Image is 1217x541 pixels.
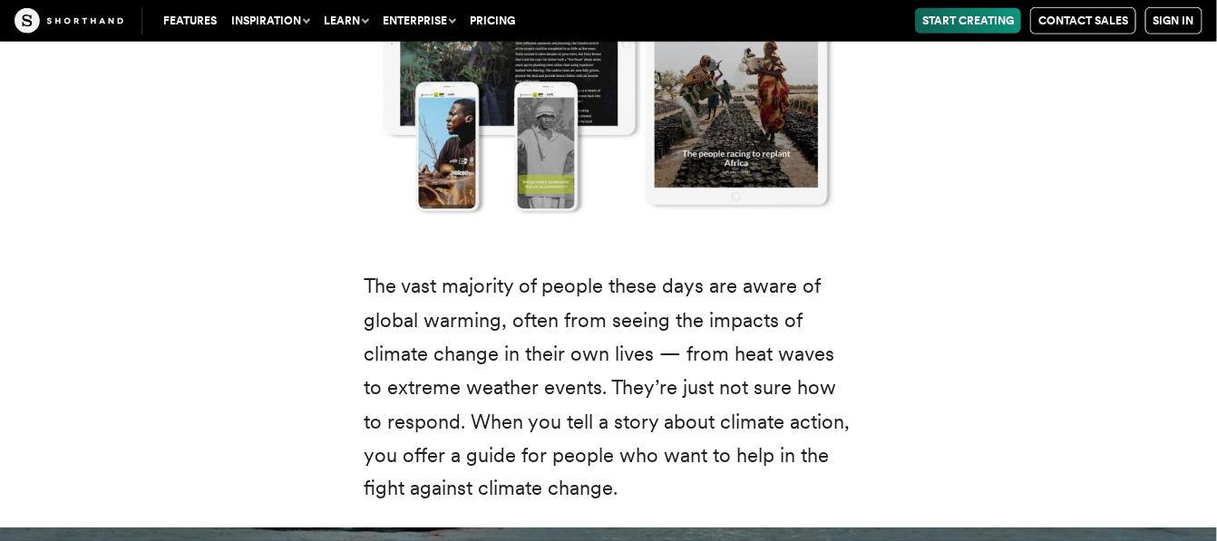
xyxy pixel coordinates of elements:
a: Sign in [1145,7,1202,34]
img: The Craft [15,8,123,34]
a: Start Creating [915,8,1021,34]
button: Enterprise [375,8,462,34]
a: Features [156,8,224,34]
button: Inspiration [224,8,316,34]
a: Pricing [462,8,522,34]
button: Learn [316,8,375,34]
p: The vast majority of people these days are aware of global warming, often from seeing the impacts... [364,269,853,507]
a: Contact Sales [1030,7,1136,34]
